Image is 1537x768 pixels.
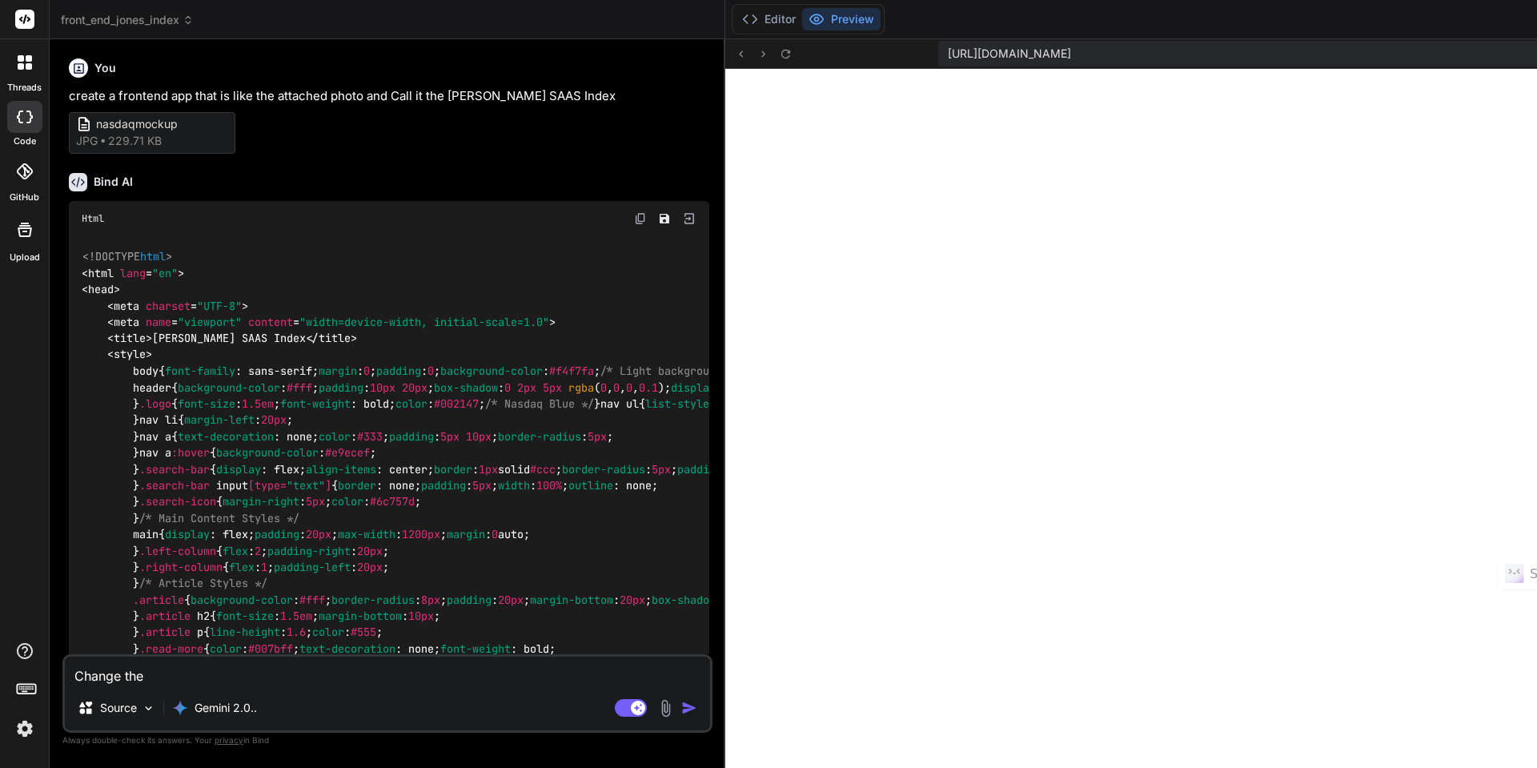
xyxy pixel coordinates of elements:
[267,544,351,558] span: padding-right
[370,380,395,395] span: 10px
[357,429,383,444] span: #333
[331,593,415,607] span: border-radius
[133,380,171,395] span: header
[440,429,459,444] span: 5px
[165,445,171,460] span: a
[653,207,676,230] button: Save file
[338,527,395,541] span: max-width
[114,299,139,313] span: meta
[287,625,306,639] span: 1.6
[82,282,120,296] span: < >
[139,494,216,509] span: .search-icon
[351,625,376,639] span: #555
[114,331,146,345] span: title
[261,412,287,427] span: 20px
[485,396,594,411] span: /* Nasdaq Blue */
[287,380,312,395] span: #fff
[504,380,511,395] span: 0
[139,462,210,476] span: .search-bar
[215,735,243,745] span: privacy
[562,462,645,476] span: border-radius
[402,380,427,395] span: 20px
[287,478,325,493] span: "text"
[184,412,255,427] span: margin-left
[178,380,280,395] span: background-color
[466,429,492,444] span: 10px
[139,478,210,493] span: .search-bar
[165,412,178,427] span: li
[82,250,172,264] span: <!DOCTYPE >
[216,478,248,493] span: input
[306,527,331,541] span: 20px
[620,593,645,607] span: 20px
[82,212,104,225] span: Html
[427,364,434,378] span: 0
[652,593,716,607] span: box-shadow
[229,560,255,574] span: flex
[242,396,274,411] span: 1.5em
[613,380,620,395] span: 0
[210,625,280,639] span: line-height
[94,174,133,190] h6: Bind AI
[447,527,485,541] span: margin
[652,462,671,476] span: 5px
[10,251,40,264] label: Upload
[440,364,543,378] span: background-color
[178,396,235,411] span: font-size
[408,609,434,623] span: 10px
[139,625,191,639] span: .article
[139,445,159,460] span: nav
[319,364,357,378] span: margin
[447,593,492,607] span: padding
[682,211,696,226] img: Open in Browser
[357,544,383,558] span: 20px
[299,315,549,329] span: "width=device-width, initial-scale=1.0"
[498,593,524,607] span: 20px
[114,348,146,362] span: style
[434,462,472,476] span: border
[948,46,1071,62] span: [URL][DOMAIN_NAME]
[178,429,274,444] span: text-decoration
[165,429,171,444] span: a
[88,266,114,280] span: html
[248,315,293,329] span: content
[133,364,159,378] span: body
[549,364,594,378] span: #f4f7fa
[306,494,325,509] span: 5px
[357,560,383,574] span: 20px
[94,60,116,76] h6: You
[421,478,466,493] span: padding
[370,494,415,509] span: #6c757d
[107,331,152,345] span: < >
[656,699,675,718] img: attachment
[133,593,184,607] span: .article
[146,299,191,313] span: charset
[677,462,722,476] span: padding
[671,380,716,395] span: display
[165,364,235,378] span: font-family
[306,462,376,476] span: align-items
[248,641,293,656] span: #007bff
[139,560,223,574] span: .right-column
[626,380,632,395] span: 0
[7,81,42,94] label: threads
[195,700,257,716] p: Gemini 2.0..
[802,8,881,30] button: Preview
[120,266,146,280] span: lang
[10,191,39,204] label: GitHub
[139,412,159,427] span: nav
[107,348,152,362] span: < >
[216,445,319,460] span: background-color
[197,299,242,313] span: "UTF-8"
[178,315,242,329] span: "viewport"
[626,396,639,411] span: ul
[312,625,344,639] span: color
[133,527,159,541] span: main
[197,609,210,623] span: h2
[319,380,363,395] span: padding
[543,380,562,395] span: 5px
[600,380,607,395] span: 0
[421,593,440,607] span: 8px
[536,478,562,493] span: 100%
[299,641,395,656] span: text-decoration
